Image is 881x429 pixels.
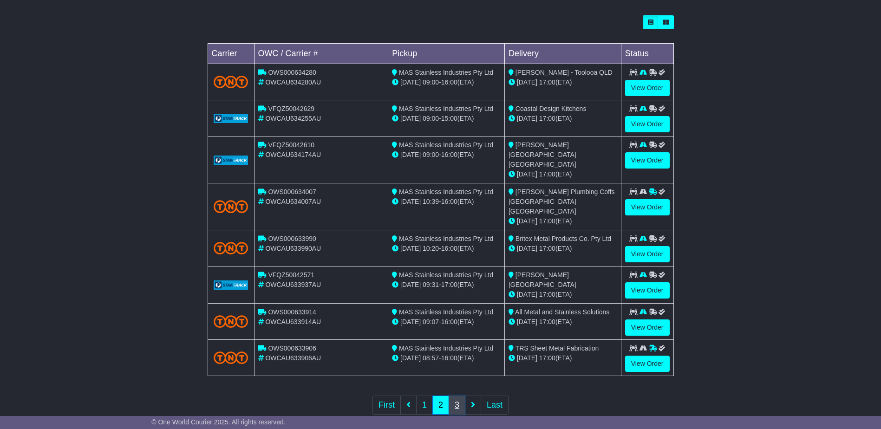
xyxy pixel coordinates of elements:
[517,318,537,325] span: [DATE]
[400,318,421,325] span: [DATE]
[399,308,493,316] span: MAS Stainless Industries Pty Ltd
[509,290,617,299] div: (ETA)
[441,78,457,86] span: 16:00
[515,308,609,316] span: All Metal and Stainless Solutions
[265,78,321,86] span: OWCAU634280AU
[392,244,501,253] div: - (ETA)
[625,319,670,336] a: View Order
[388,44,505,64] td: Pickup
[268,308,316,316] span: OWS000633914
[214,351,248,364] img: TNT_Domestic.png
[268,141,314,149] span: VFQZ50042610
[441,151,457,158] span: 16:00
[392,197,501,207] div: - (ETA)
[265,115,321,122] span: OWCAU634255AU
[539,245,555,252] span: 17:00
[400,354,421,362] span: [DATE]
[208,44,254,64] td: Carrier
[214,156,248,165] img: GetCarrierServiceLogo
[268,69,316,76] span: OWS000634280
[509,141,576,168] span: [PERSON_NAME][GEOGRAPHIC_DATA] [GEOGRAPHIC_DATA]
[481,396,509,415] a: Last
[399,105,493,112] span: MAS Stainless Industries Pty Ltd
[432,396,449,415] a: 2
[509,271,576,288] span: [PERSON_NAME] [GEOGRAPHIC_DATA]
[423,354,439,362] span: 08:57
[625,199,670,215] a: View Order
[400,198,421,205] span: [DATE]
[441,354,457,362] span: 16:00
[517,245,537,252] span: [DATE]
[214,280,248,290] img: GetCarrierServiceLogo
[423,318,439,325] span: 09:07
[539,318,555,325] span: 17:00
[517,78,537,86] span: [DATE]
[399,235,493,242] span: MAS Stainless Industries Pty Ltd
[509,78,617,87] div: (ETA)
[268,188,316,195] span: OWS000634007
[625,80,670,96] a: View Order
[268,344,316,352] span: OWS000633906
[265,151,321,158] span: OWCAU634174AU
[423,78,439,86] span: 09:00
[441,281,457,288] span: 17:00
[265,354,321,362] span: OWCAU633906AU
[516,105,587,112] span: Coastal Design Kitchens
[509,216,617,226] div: (ETA)
[423,151,439,158] span: 09:00
[625,152,670,169] a: View Order
[214,315,248,328] img: TNT_Domestic.png
[441,318,457,325] span: 16:00
[399,188,493,195] span: MAS Stainless Industries Pty Ltd
[214,114,248,123] img: GetCarrierServiceLogo
[392,280,501,290] div: - (ETA)
[516,344,599,352] span: TRS Sheet Metal Fabrication
[392,353,501,363] div: - (ETA)
[517,291,537,298] span: [DATE]
[392,317,501,327] div: - (ETA)
[400,78,421,86] span: [DATE]
[441,245,457,252] span: 16:00
[265,318,321,325] span: OWCAU633914AU
[423,198,439,205] span: 10:39
[539,217,555,225] span: 17:00
[268,271,314,279] span: VFQZ50042571
[214,200,248,213] img: TNT_Domestic.png
[509,317,617,327] div: (ETA)
[151,418,286,426] span: © One World Courier 2025. All rights reserved.
[268,235,316,242] span: OWS000633990
[509,188,615,215] span: [PERSON_NAME] Plumbing Coffs [GEOGRAPHIC_DATA] [GEOGRAPHIC_DATA]
[517,115,537,122] span: [DATE]
[539,291,555,298] span: 17:00
[517,217,537,225] span: [DATE]
[423,115,439,122] span: 09:00
[539,115,555,122] span: 17:00
[400,281,421,288] span: [DATE]
[625,116,670,132] a: View Order
[399,69,493,76] span: MAS Stainless Industries Pty Ltd
[265,281,321,288] span: OWCAU633937AU
[504,44,621,64] td: Delivery
[539,78,555,86] span: 17:00
[265,245,321,252] span: OWCAU633990AU
[399,141,493,149] span: MAS Stainless Industries Pty Ltd
[517,170,537,178] span: [DATE]
[392,150,501,160] div: - (ETA)
[539,170,555,178] span: 17:00
[516,235,611,242] span: Britex Metal Products Co. Pty Ltd
[268,105,314,112] span: VFQZ50042629
[392,78,501,87] div: - (ETA)
[517,354,537,362] span: [DATE]
[254,44,388,64] td: OWC / Carrier #
[400,245,421,252] span: [DATE]
[509,169,617,179] div: (ETA)
[539,354,555,362] span: 17:00
[400,151,421,158] span: [DATE]
[214,242,248,254] img: TNT_Domestic.png
[509,114,617,123] div: (ETA)
[214,76,248,88] img: TNT_Domestic.png
[625,246,670,262] a: View Order
[372,396,401,415] a: First
[423,245,439,252] span: 10:20
[625,356,670,372] a: View Order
